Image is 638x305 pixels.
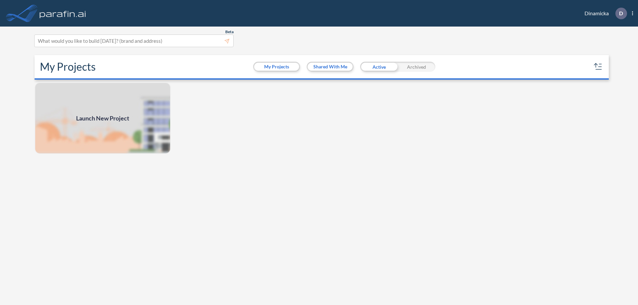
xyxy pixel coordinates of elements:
[40,60,96,73] h2: My Projects
[575,8,633,19] div: Dinamicka
[254,63,299,71] button: My Projects
[398,62,435,72] div: Archived
[76,114,129,123] span: Launch New Project
[38,7,87,20] img: logo
[619,10,623,16] p: D
[593,61,603,72] button: sort
[225,29,234,35] span: Beta
[35,82,171,154] a: Launch New Project
[360,62,398,72] div: Active
[308,63,353,71] button: Shared With Me
[35,82,171,154] img: add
